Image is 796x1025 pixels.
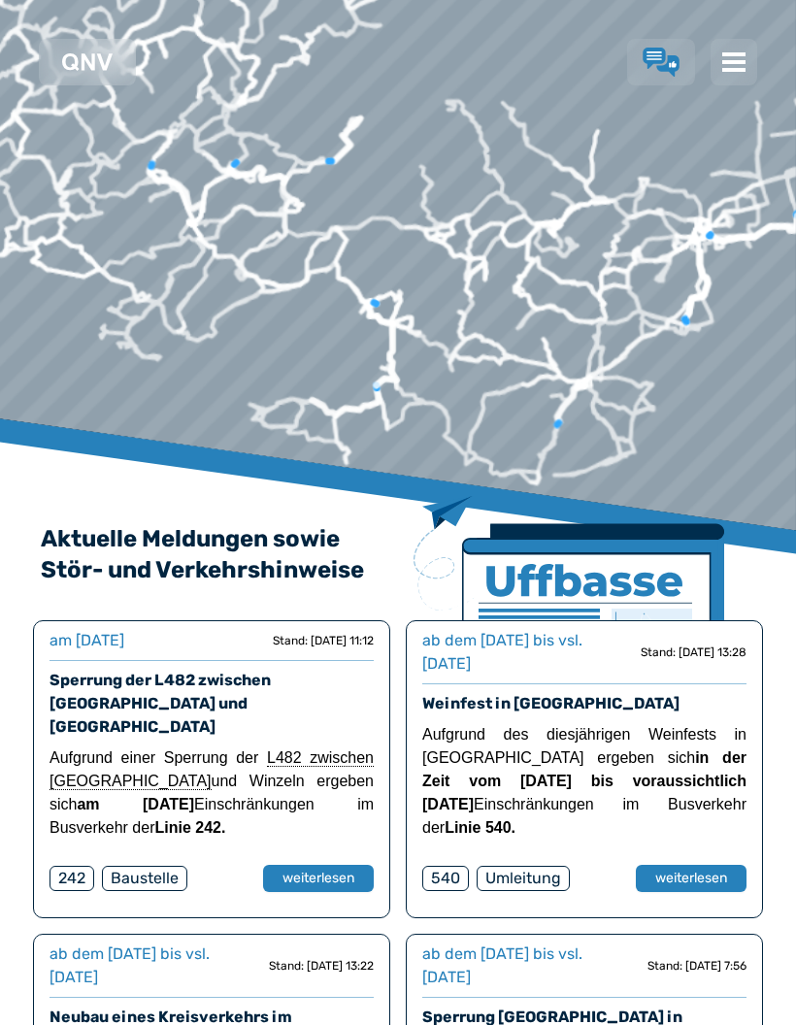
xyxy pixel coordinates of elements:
div: ab dem [DATE] bis vsl. [DATE] [422,942,632,989]
div: Stand: [DATE] 7:56 [647,958,746,974]
div: 540 [422,866,469,891]
a: QNV Logo [62,47,113,78]
div: am [DATE] [50,629,124,652]
a: Sperrung der L482 zwischen [GEOGRAPHIC_DATA] und [GEOGRAPHIC_DATA] [50,671,271,736]
div: Stand: [DATE] 11:12 [273,633,374,648]
span: Aufgrund einer Sperrung der und Winzeln ergeben sich Einschränkungen im Busverkehr der [50,749,374,836]
img: QNV Logo [62,53,113,71]
strong: in der Zeit vom [DATE] bis voraussichtlich [DATE] [422,749,746,812]
strong: Linie 242. [155,819,226,836]
a: Weinfest in [GEOGRAPHIC_DATA] [422,694,680,712]
button: weiterlesen [263,865,374,892]
button: weiterlesen [636,865,746,892]
div: Baustelle [102,866,187,891]
img: menu [722,50,746,74]
img: Zeitung mit Titel Uffbase [414,496,724,738]
div: 242 [50,866,94,891]
span: Aufgrund des diesjährigen Weinfests in [GEOGRAPHIC_DATA] ergeben sich Einschränkungen im Busverke... [422,726,746,836]
div: ab dem [DATE] bis vsl. [DATE] [50,942,253,989]
a: Lob & Kritik [643,48,680,77]
strong: Linie 540. [445,819,515,836]
h2: Aktuelle Meldungen sowie Stör- und Verkehrshinweise [41,523,755,585]
div: Umleitung [477,866,570,891]
div: Stand: [DATE] 13:28 [641,645,746,660]
div: Stand: [DATE] 13:22 [269,958,374,974]
div: ab dem [DATE] bis vsl. [DATE] [422,629,625,676]
strong: am [DATE] [77,796,194,812]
